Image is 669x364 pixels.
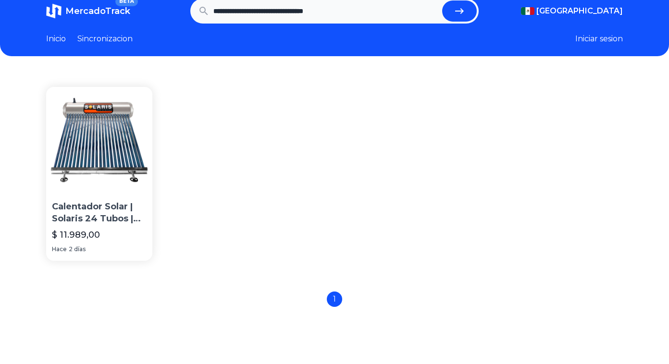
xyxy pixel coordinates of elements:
[575,33,623,45] button: Iniciar sesion
[46,33,66,45] a: Inicio
[46,87,152,261] a: Calentador Solar | Solaris 24 Tubos | 273 Lt | 8 PersonasCalentador Solar | Solaris 24 Tubos | 27...
[536,5,623,17] span: [GEOGRAPHIC_DATA]
[69,245,86,253] span: 2 días
[52,201,147,225] p: Calentador Solar | Solaris 24 Tubos | 273 Lt | 8 Personas
[46,87,152,193] img: Calentador Solar | Solaris 24 Tubos | 273 Lt | 8 Personas
[46,3,62,19] img: MercadoTrack
[65,6,130,16] span: MercadoTrack
[521,7,534,15] img: Mexico
[52,245,67,253] span: Hace
[52,228,100,242] p: $ 11.989,00
[521,5,623,17] button: [GEOGRAPHIC_DATA]
[46,3,130,19] a: MercadoTrackBETA
[77,33,133,45] a: Sincronizacion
